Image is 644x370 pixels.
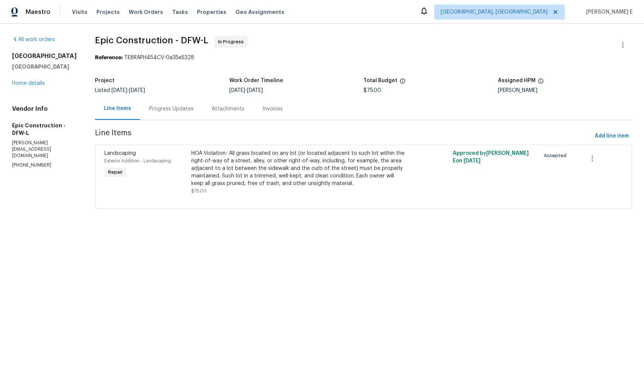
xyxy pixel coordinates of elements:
span: [PERSON_NAME] E [583,8,633,16]
span: Approved by [PERSON_NAME] E on [453,151,529,164]
span: Properties [197,8,226,16]
span: Work Orders [129,8,163,16]
a: All work orders [12,37,55,42]
span: Accepted [544,152,569,159]
span: The hpm assigned to this work order. [538,78,544,88]
span: Repair [105,168,126,176]
span: In Progress [218,38,247,46]
span: - [111,88,145,93]
span: - [229,88,263,93]
div: HOA Violation- All grass located on any lot (or located adjacent to such lot within the right-of-... [191,150,404,187]
b: Reference: [95,55,123,60]
span: Add line item [595,131,629,141]
h5: [GEOGRAPHIC_DATA] [12,63,77,70]
h5: Epic Construction - DFW-L [12,122,77,137]
h5: Total Budget [363,78,397,83]
div: Invoices [262,105,283,113]
span: Landscaping [104,151,136,156]
span: The total cost of line items that have been proposed by Opendoor. This sum includes line items th... [400,78,406,88]
h5: Assigned HPM [498,78,536,83]
div: Line Items [104,105,131,112]
span: $75.00 [191,189,207,193]
div: Attachments [212,105,244,113]
button: Add line item [592,129,632,143]
span: [DATE] [229,88,245,93]
a: Home details [12,81,45,86]
span: Exterior Addition - Landscaping [104,159,171,163]
span: Listed [95,88,145,93]
span: Geo Assignments [235,8,284,16]
div: TE8RAPH454CV-0a35e5328 [95,54,632,61]
h5: Work Order Timeline [229,78,283,83]
span: Epic Construction - DFW-L [95,36,208,45]
span: [DATE] [464,158,481,164]
h2: [GEOGRAPHIC_DATA] [12,52,77,60]
h5: Project [95,78,114,83]
p: [PHONE_NUMBER] [12,162,77,168]
span: Visits [72,8,87,16]
span: Maestro [26,8,50,16]
span: $75.00 [363,88,381,93]
h4: Vendor Info [12,105,77,113]
span: Tasks [172,9,188,15]
span: [DATE] [129,88,145,93]
span: [DATE] [111,88,127,93]
span: [GEOGRAPHIC_DATA], [GEOGRAPHIC_DATA] [441,8,548,16]
div: Progress Updates [149,105,194,113]
span: Projects [96,8,120,16]
span: [DATE] [247,88,263,93]
span: Line Items [95,129,592,143]
div: [PERSON_NAME] [498,88,632,93]
p: [PERSON_NAME][EMAIL_ADDRESS][DOMAIN_NAME] [12,140,77,159]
